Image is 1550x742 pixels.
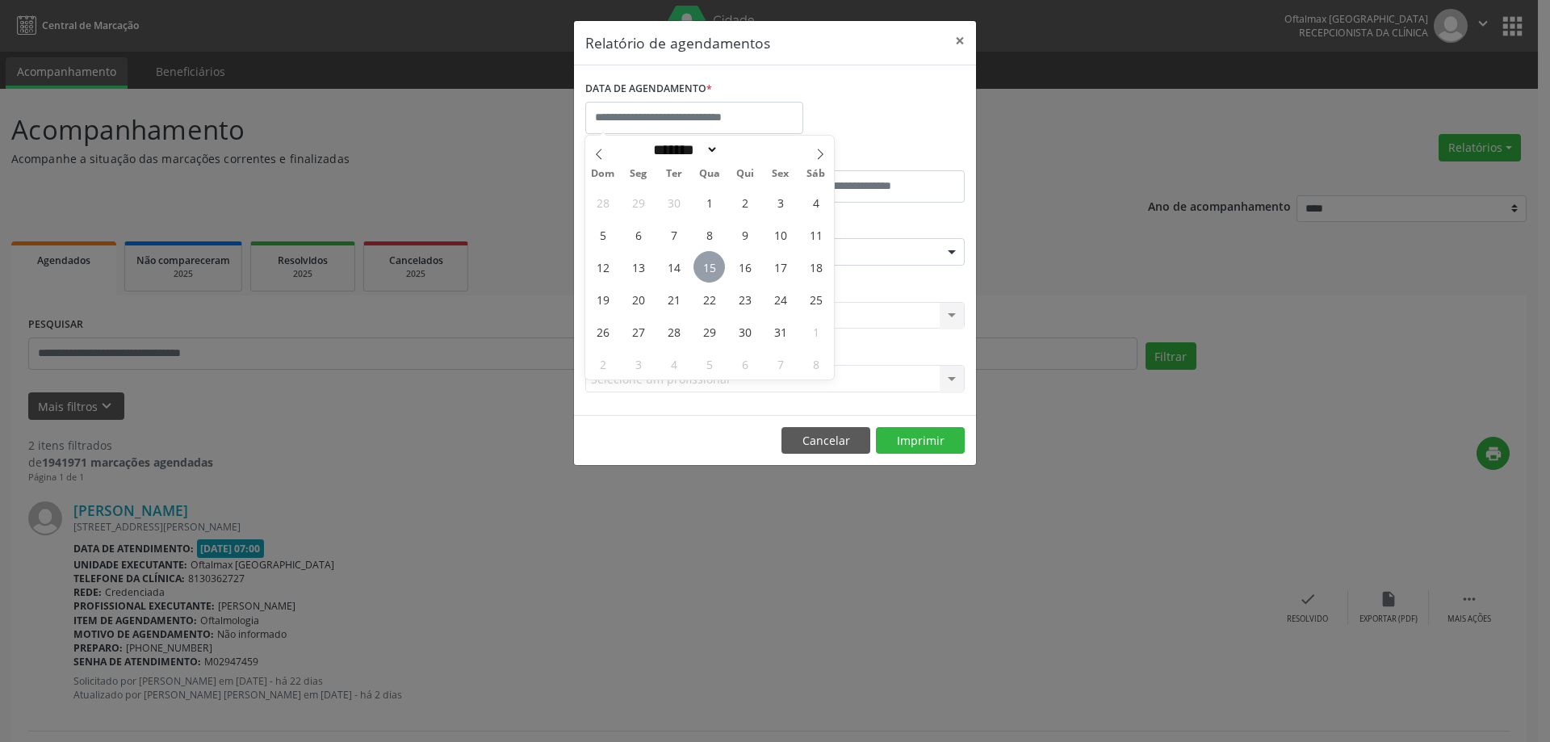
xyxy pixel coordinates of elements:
span: Outubro 26, 2025 [587,316,618,347]
span: Outubro 6, 2025 [622,219,654,250]
button: Close [944,21,976,61]
span: Dom [585,169,621,179]
span: Outubro 10, 2025 [765,219,796,250]
span: Outubro 30, 2025 [729,316,760,347]
span: Novembro 3, 2025 [622,348,654,379]
span: Outubro 21, 2025 [658,283,689,315]
select: Month [647,141,718,158]
span: Sex [763,169,798,179]
span: Outubro 28, 2025 [658,316,689,347]
span: Outubro 20, 2025 [622,283,654,315]
span: Novembro 8, 2025 [800,348,832,379]
span: Setembro 30, 2025 [658,187,689,218]
span: Outubro 13, 2025 [622,251,654,283]
span: Outubro 31, 2025 [765,316,796,347]
h5: Relatório de agendamentos [585,32,770,53]
span: Outubro 29, 2025 [693,316,725,347]
span: Outubro 16, 2025 [729,251,760,283]
input: Year [718,141,772,158]
span: Novembro 4, 2025 [658,348,689,379]
span: Novembro 1, 2025 [800,316,832,347]
span: Outubro 11, 2025 [800,219,832,250]
span: Outubro 14, 2025 [658,251,689,283]
span: Outubro 24, 2025 [765,283,796,315]
span: Setembro 29, 2025 [622,187,654,218]
span: Outubro 15, 2025 [693,251,725,283]
span: Novembro 6, 2025 [729,348,760,379]
span: Outubro 2, 2025 [729,187,760,218]
span: Seg [621,169,656,179]
button: Imprimir [876,427,965,455]
span: Outubro 5, 2025 [587,219,618,250]
span: Sáb [798,169,834,179]
span: Outubro 12, 2025 [587,251,618,283]
span: Outubro 8, 2025 [693,219,725,250]
span: Novembro 5, 2025 [693,348,725,379]
span: Novembro 2, 2025 [587,348,618,379]
span: Qui [727,169,763,179]
label: ATÉ [779,145,965,170]
span: Setembro 28, 2025 [587,187,618,218]
span: Outubro 23, 2025 [729,283,760,315]
span: Outubro 22, 2025 [693,283,725,315]
span: Ter [656,169,692,179]
span: Outubro 18, 2025 [800,251,832,283]
span: Outubro 27, 2025 [622,316,654,347]
span: Outubro 7, 2025 [658,219,689,250]
span: Qua [692,169,727,179]
span: Outubro 3, 2025 [765,187,796,218]
span: Outubro 17, 2025 [765,251,796,283]
span: Novembro 7, 2025 [765,348,796,379]
span: Outubro 19, 2025 [587,283,618,315]
span: Outubro 25, 2025 [800,283,832,315]
span: Outubro 4, 2025 [800,187,832,218]
span: Outubro 9, 2025 [729,219,760,250]
span: Outubro 1, 2025 [693,187,725,218]
label: DATA DE AGENDAMENTO [585,77,712,102]
button: Cancelar [781,427,870,455]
